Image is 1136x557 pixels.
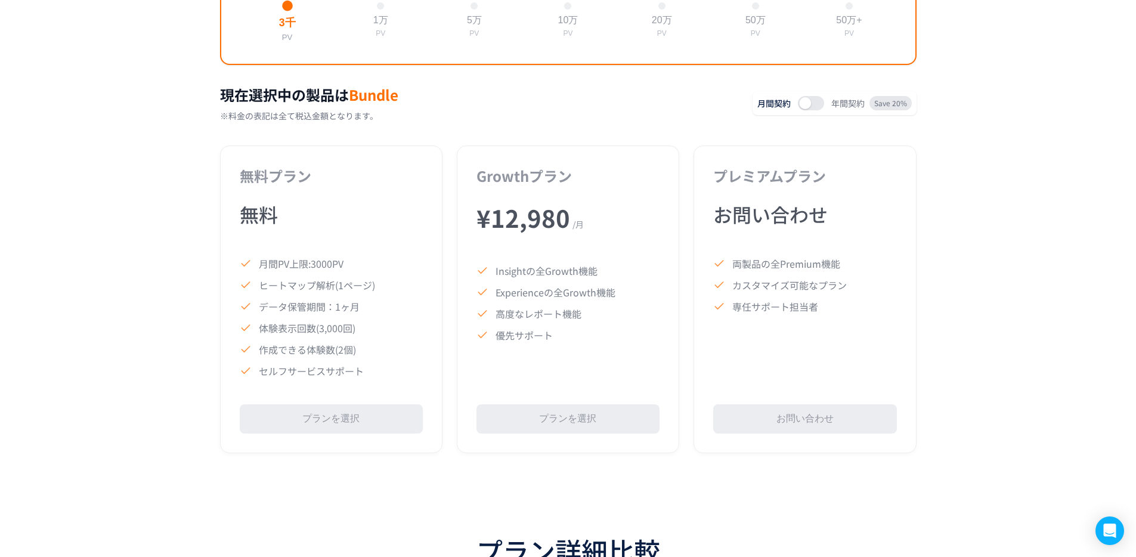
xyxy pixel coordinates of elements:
div: PV [376,29,385,38]
li: カスタマイズ可能なプラン [713,278,896,292]
h3: Growthプラン [476,165,660,186]
div: PV [469,29,479,38]
span: 無料 [240,200,278,228]
div: PV [563,29,572,38]
div: 20万 [652,14,672,27]
div: PV [281,33,292,42]
div: 5万 [467,14,482,27]
div: PV [657,29,667,38]
li: 両製品の全Premium機能 [713,256,896,271]
div: 3千 [278,16,295,30]
span: Save 20% [869,96,912,110]
li: セルフサービスサポート [240,364,423,378]
h2: 現在選択中の製品は [220,84,733,105]
li: ヒートマップ解析(1ページ) [240,278,423,292]
div: PV [751,29,760,38]
span: 月間契約 [757,97,791,109]
span: お問い合わせ [713,200,828,228]
button: お問い合わせ [713,404,896,434]
div: 1万 [373,14,388,27]
div: Open Intercom Messenger [1095,516,1124,545]
p: ※料金の表記は全て税込金額となります。 [220,110,733,122]
li: Experienceの全Growth機能 [476,285,660,299]
div: 50万 [745,14,766,27]
button: プランを選択 [240,404,423,434]
h3: 無料プラン [240,165,423,186]
div: PV [844,29,854,38]
li: 月間PV上限:3000PV [240,256,423,271]
li: 体験表示回数(3,000回) [240,321,423,335]
h3: プレミアムプラン [713,165,896,186]
li: 専任サポート担当者 [713,299,896,314]
li: 高度なレポート機能 [476,307,660,321]
div: 50万+ [836,14,862,27]
li: データ保管期間：1ヶ月 [240,299,423,314]
span: / 月 [572,218,584,230]
div: 10万 [558,14,578,27]
span: Bundle [349,84,398,105]
span: 年間契約 [831,97,865,109]
span: ¥ 12,980 [476,200,570,235]
li: 優先サポート [476,328,660,342]
li: 作成できる体験数(2個) [240,342,423,357]
button: プランを選択 [476,404,660,434]
li: Insightの全Growth機能 [476,264,660,278]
